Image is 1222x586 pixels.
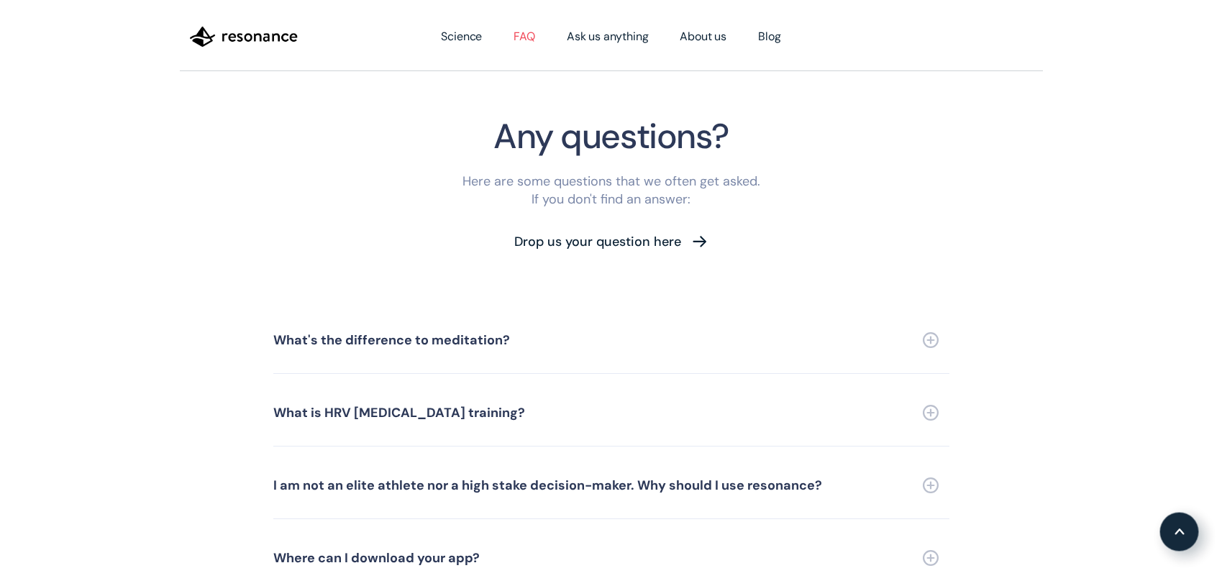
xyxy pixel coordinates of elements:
[273,334,510,347] div: What's the difference to meditation?
[742,17,796,57] a: Blog
[551,17,665,57] a: Ask us anything
[923,332,939,348] img: Expand FAQ section
[273,452,949,519] a: I am not an elite athlete nor a high stake decision-maker. Why should I use resonance?
[514,219,708,264] a: Drop us your question here
[273,479,822,492] div: I am not an elite athlete nor a high stake decision-maker. Why should I use resonance?
[498,17,551,57] a: FAQ
[923,477,939,493] img: Expand FAQ section
[923,550,939,566] img: Expand FAQ section
[425,17,498,57] a: Science
[273,307,949,374] a: What's the difference to meditation?
[691,232,708,251] img: Arrow pointing right
[493,118,729,155] h1: Any questions?
[273,380,949,447] a: What is HRV [MEDICAL_DATA] training?
[923,405,939,421] img: Expand FAQ section
[273,551,480,564] div: Where can I download your app?
[462,173,760,209] p: Here are some questions that we often get asked. If you don't find an answer:
[180,14,308,59] a: home
[514,235,681,248] div: Drop us your question here
[664,17,742,57] a: About us
[273,406,525,419] div: What is HRV [MEDICAL_DATA] training?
